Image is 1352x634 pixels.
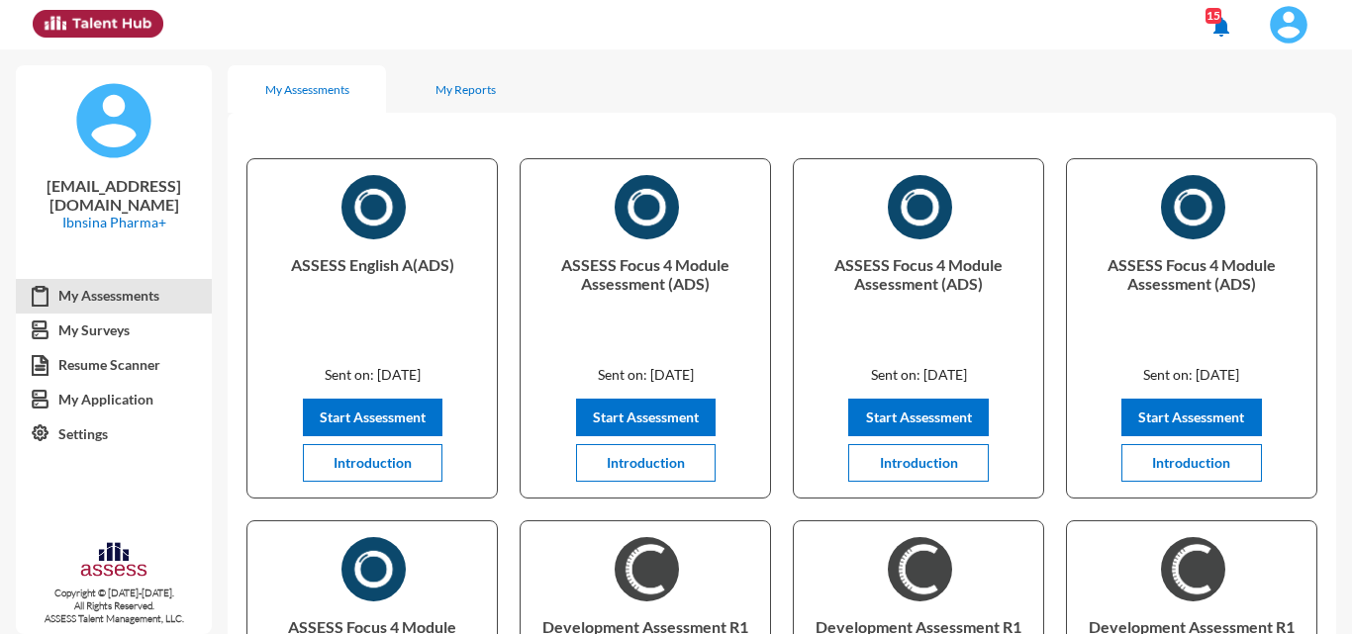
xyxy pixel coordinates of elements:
div: My Assessments [265,82,349,97]
span: Start Assessment [1138,408,1244,425]
img: b25e5850-a909-11ec-bfa0-69f8d1d8e64b_Development%20Assessment%20R1%20(ADS) [615,537,679,601]
span: Introduction [1152,454,1230,471]
img: 06f0bd30-7e95-11ec-96db-59b1ac22b707_FOCUS%204%20Module%20Assessment%20(ADS) [341,537,406,601]
button: Introduction [303,444,442,482]
button: Start Assessment [303,399,442,436]
a: My Surveys [16,313,212,348]
span: Start Assessment [320,408,426,425]
img: b25e5850-a909-11ec-bfa0-69f8d1d8e64b_Development%20Assessment%20R1%20(ADS) [888,537,952,601]
a: Settings [16,416,212,452]
p: Sent on: [DATE] [536,366,754,383]
span: Introduction [880,454,958,471]
a: My Assessments [16,278,212,314]
img: 06f0bd30-7e95-11ec-96db-59b1ac22b707_FOCUS%204%20Module%20Assessment%20(ADS) [888,175,952,239]
a: Resume Scanner [16,347,212,383]
button: Start Assessment [1121,399,1261,436]
span: Start Assessment [593,408,699,425]
p: ASSESS Focus 4 Module Assessment (ADS) [810,255,1027,334]
span: Introduction [607,454,685,471]
div: 15 [1206,8,1221,24]
img: assesscompany-logo.png [79,540,147,583]
img: b25e5850-a909-11ec-bfa0-69f8d1d8e64b_Development%20Assessment%20R1%20(ADS) [1161,537,1225,601]
button: Start Assessment [848,399,988,436]
p: ASSESS English A(ADS) [263,255,481,334]
p: Ibnsina Pharma+ [32,214,196,230]
p: Sent on: [DATE] [810,366,1027,383]
img: 06f0bd30-7e95-11ec-96db-59b1ac22b707_FOCUS%204%20Module%20Assessment%20(ADS) [615,175,679,239]
span: Introduction [334,454,412,471]
img: 5a6a2e50-cfae-11ec-b3b4-e16741eccead_ASSESS%20English%20Advanced%20(ADS) [341,175,406,239]
p: [EMAIL_ADDRESS][DOMAIN_NAME] [32,176,196,214]
button: Introduction [1121,444,1261,482]
p: Copyright © [DATE]-[DATE]. All Rights Reserved. ASSESS Talent Management, LLC. [16,587,212,625]
a: Start Assessment [848,408,988,425]
a: Start Assessment [576,408,716,425]
a: Start Assessment [1121,408,1261,425]
button: Start Assessment [576,399,716,436]
p: Sent on: [DATE] [1083,366,1301,383]
p: ASSESS Focus 4 Module Assessment (ADS) [1083,255,1301,334]
span: Start Assessment [866,408,972,425]
p: ASSESS Focus 4 Module Assessment (ADS) [536,255,754,334]
button: Introduction [576,444,716,482]
img: 06f0bd30-7e95-11ec-96db-59b1ac22b707_FOCUS%204%20Module%20Assessment%20(ADS) [1161,175,1225,239]
mat-icon: notifications [1209,15,1233,39]
a: My Application [16,382,212,417]
a: Start Assessment [303,408,442,425]
img: default%20profile%20image.svg [74,81,153,160]
div: My Reports [435,82,496,97]
button: Introduction [848,444,988,482]
p: Sent on: [DATE] [263,366,481,383]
